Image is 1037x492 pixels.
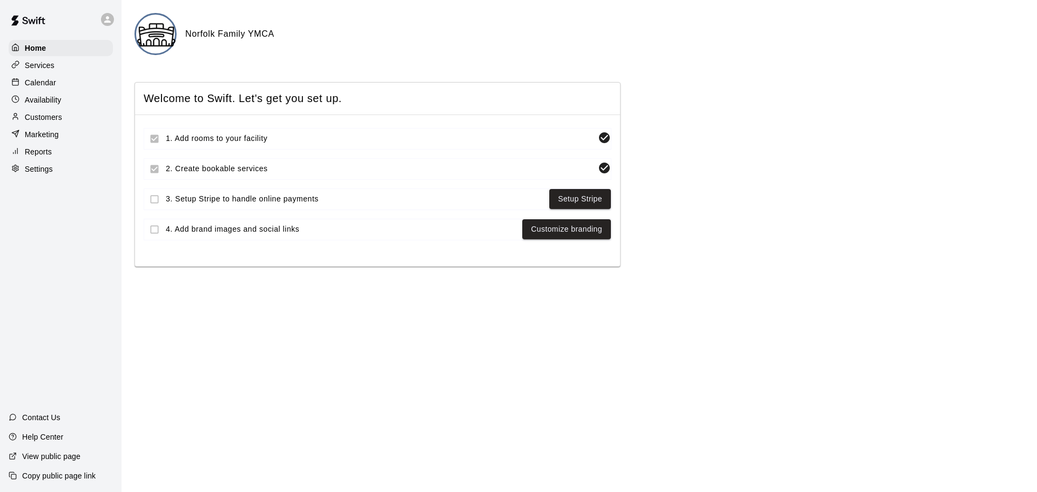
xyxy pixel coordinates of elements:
[166,163,594,174] span: 2. Create bookable services
[25,77,56,88] p: Calendar
[136,15,177,55] img: Norfolk Family YMCA logo
[25,146,52,157] p: Reports
[166,224,518,235] span: 4. Add brand images and social links
[25,112,62,123] p: Customers
[144,91,611,106] span: Welcome to Swift. Let's get you set up.
[558,192,602,206] a: Setup Stripe
[22,412,60,423] p: Contact Us
[522,219,611,239] button: Customize branding
[22,470,96,481] p: Copy public page link
[9,57,113,73] a: Services
[9,92,113,108] a: Availability
[9,144,113,160] a: Reports
[9,161,113,177] a: Settings
[9,75,113,91] a: Calendar
[9,40,113,56] a: Home
[25,164,53,174] p: Settings
[25,60,55,71] p: Services
[25,129,59,140] p: Marketing
[531,223,602,236] a: Customize branding
[25,95,62,105] p: Availability
[549,189,611,209] button: Setup Stripe
[166,193,545,205] span: 3. Setup Stripe to handle online payments
[22,432,63,442] p: Help Center
[166,133,594,144] span: 1. Add rooms to your facility
[25,43,46,53] p: Home
[9,126,113,143] a: Marketing
[185,27,274,41] h6: Norfolk Family YMCA
[9,109,113,125] a: Customers
[22,451,80,462] p: View public page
